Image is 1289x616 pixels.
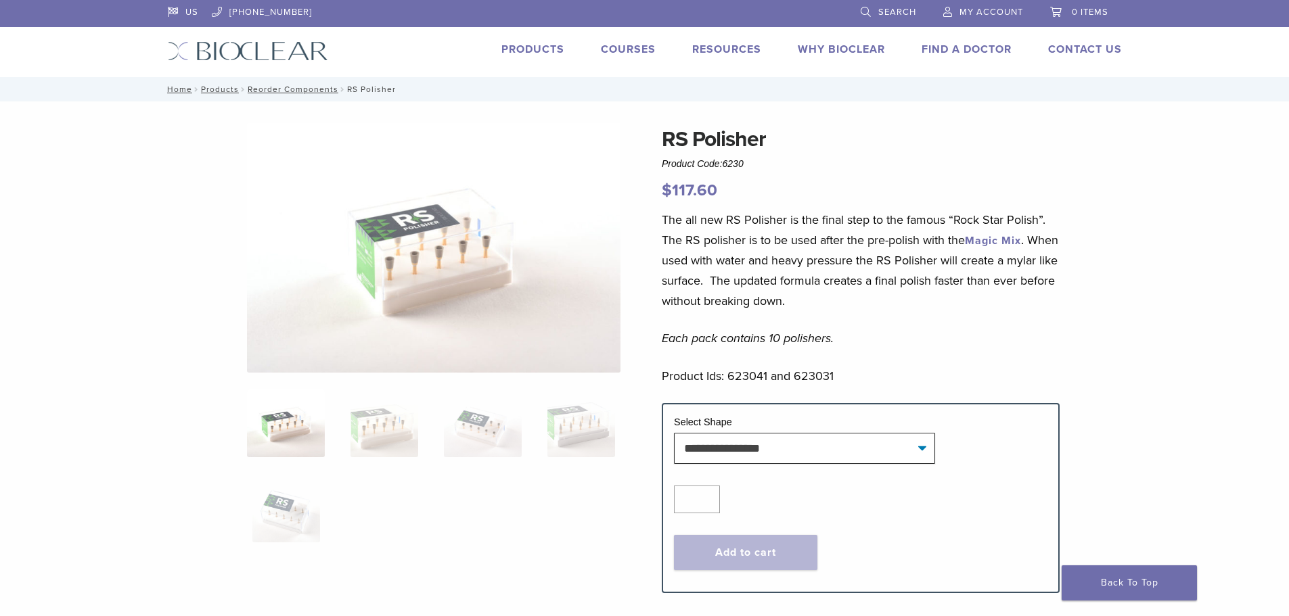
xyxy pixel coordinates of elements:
[662,366,1060,386] p: Product Ids: 623041 and 623031
[338,86,347,93] span: /
[247,389,325,457] img: RS-Polihser-Cup-3-324x324.jpg
[798,43,885,56] a: Why Bioclear
[965,234,1021,247] a: Magic Mix
[662,331,834,346] em: Each pack contains 10 polishers.
[662,181,717,200] bdi: 117.60
[601,43,656,56] a: Courses
[239,86,248,93] span: /
[662,181,672,200] span: $
[158,77,1132,101] nav: RS Polisher
[1048,43,1122,56] a: Contact Us
[959,7,1023,18] span: My Account
[201,85,239,94] a: Products
[444,389,522,457] img: RS Polisher - Image 3
[168,41,328,61] img: Bioclear
[662,210,1060,311] p: The all new RS Polisher is the final step to the famous “Rock Star Polish”. The RS polisher is to...
[662,123,1060,156] h1: RS Polisher
[1072,7,1108,18] span: 0 items
[674,417,732,427] label: Select Shape
[252,475,320,542] img: RS Polisher - Image 5
[247,123,620,373] img: RS Polihser-Cup-3
[163,85,192,94] a: Home
[674,535,817,570] button: Add to cart
[547,389,615,457] img: RS Polisher - Image 4
[248,85,338,94] a: Reorder Components
[692,43,761,56] a: Resources
[501,43,564,56] a: Products
[662,158,744,169] span: Product Code:
[1062,565,1197,600] a: Back To Top
[723,158,744,169] span: 6230
[192,86,201,93] span: /
[922,43,1012,56] a: Find A Doctor
[878,7,916,18] span: Search
[350,389,418,457] img: RS Polisher - Image 2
